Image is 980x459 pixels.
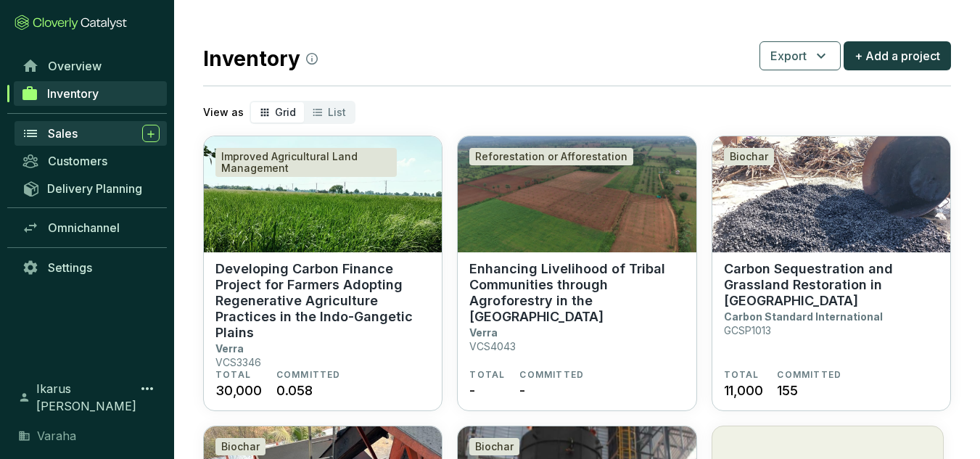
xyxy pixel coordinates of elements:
[724,369,759,381] span: TOTAL
[48,260,92,275] span: Settings
[215,342,244,355] p: Verra
[328,106,346,118] span: List
[48,220,120,235] span: Omnichannel
[724,148,774,165] div: Biochar
[469,369,505,381] span: TOTAL
[215,356,261,368] p: VCS3346
[37,427,76,444] span: Varaha
[855,47,940,65] span: + Add a project
[215,148,397,177] div: Improved Agricultural Land Management
[203,105,244,120] p: View as
[759,41,841,70] button: Export
[724,310,883,323] p: Carbon Standard International
[724,381,763,400] span: 11,000
[469,381,475,400] span: -
[14,81,167,106] a: Inventory
[777,381,797,400] span: 155
[519,381,525,400] span: -
[469,261,684,325] p: Enhancing Livelihood of Tribal Communities through Agroforestry in the [GEOGRAPHIC_DATA]
[15,176,167,200] a: Delivery Planning
[215,369,251,381] span: TOTAL
[215,261,430,341] p: Developing Carbon Finance Project for Farmers Adopting Regenerative Agriculture Practices in the ...
[47,181,142,196] span: Delivery Planning
[36,380,139,415] span: Ikarus [PERSON_NAME]
[203,136,442,411] a: Developing Carbon Finance Project for Farmers Adopting Regenerative Agriculture Practices in the ...
[276,381,313,400] span: 0.058
[203,44,318,74] h2: Inventory
[48,126,78,141] span: Sales
[15,215,167,240] a: Omnichannel
[47,86,99,101] span: Inventory
[469,340,516,352] p: VCS4043
[15,121,167,146] a: Sales
[275,106,296,118] span: Grid
[777,369,841,381] span: COMMITTED
[458,136,696,252] img: Enhancing Livelihood of Tribal Communities through Agroforestry in the South India
[770,47,807,65] span: Export
[15,149,167,173] a: Customers
[250,101,355,124] div: segmented control
[724,324,771,336] p: GCSP1013
[215,438,265,455] div: Biochar
[48,59,102,73] span: Overview
[276,369,341,381] span: COMMITTED
[469,148,633,165] div: Reforestation or Afforestation
[712,136,950,252] img: Carbon Sequestration and Grassland Restoration in India
[844,41,951,70] button: + Add a project
[469,438,519,455] div: Biochar
[204,136,442,252] img: Developing Carbon Finance Project for Farmers Adopting Regenerative Agriculture Practices in the ...
[48,154,107,168] span: Customers
[712,136,951,411] a: Carbon Sequestration and Grassland Restoration in IndiaBiocharCarbon Sequestration and Grassland ...
[469,326,498,339] p: Verra
[15,54,167,78] a: Overview
[215,381,262,400] span: 30,000
[15,255,167,280] a: Settings
[724,261,939,309] p: Carbon Sequestration and Grassland Restoration in [GEOGRAPHIC_DATA]
[457,136,696,411] a: Enhancing Livelihood of Tribal Communities through Agroforestry in the South IndiaReforestation o...
[519,369,584,381] span: COMMITTED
